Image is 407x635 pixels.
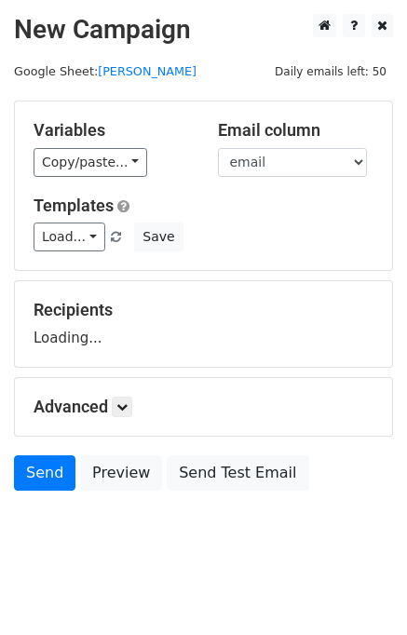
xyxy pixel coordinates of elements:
h2: New Campaign [14,14,393,46]
a: Preview [80,455,162,491]
small: Google Sheet: [14,64,197,78]
h5: Email column [218,120,374,141]
h5: Advanced [34,397,373,417]
a: [PERSON_NAME] [98,64,197,78]
a: Templates [34,196,114,215]
button: Save [134,223,183,251]
div: Loading... [34,300,373,348]
a: Daily emails left: 50 [268,64,393,78]
a: Send Test Email [167,455,308,491]
span: Daily emails left: 50 [268,61,393,82]
a: Send [14,455,75,491]
h5: Recipients [34,300,373,320]
h5: Variables [34,120,190,141]
a: Copy/paste... [34,148,147,177]
a: Load... [34,223,105,251]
